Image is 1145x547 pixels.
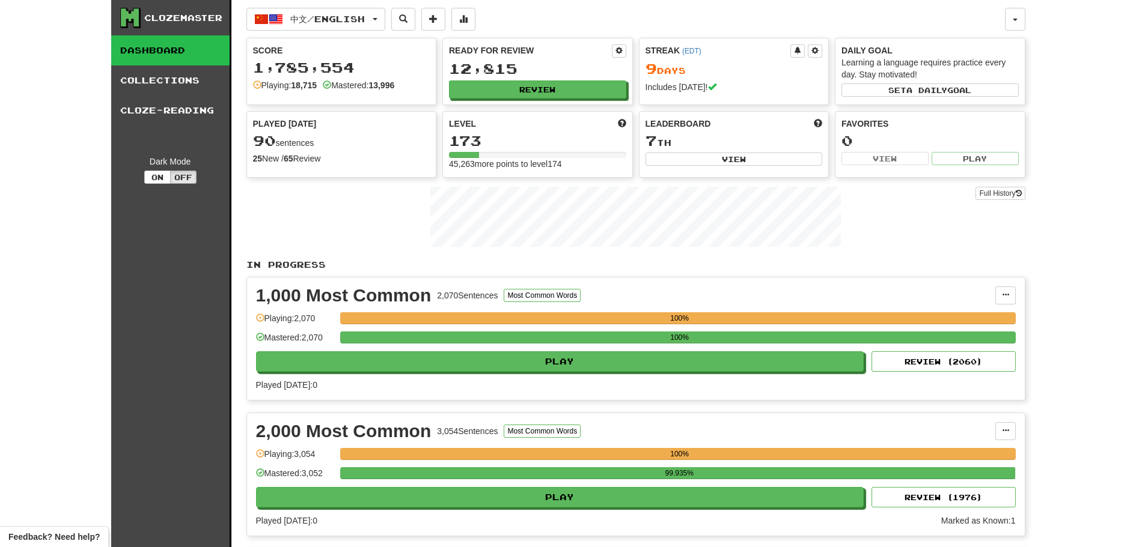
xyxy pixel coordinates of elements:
[941,515,1016,527] div: Marked as Known: 1
[253,79,317,91] div: Playing:
[449,158,626,170] div: 45,263 more points to level 174
[391,8,415,31] button: Search sentences
[111,65,230,95] a: Collections
[253,133,430,149] div: sentences
[253,154,263,163] strong: 25
[256,516,317,525] span: Played [DATE]: 0
[449,61,626,76] div: 12,815
[253,44,430,56] div: Score
[872,351,1016,372] button: Review (2060)
[170,171,197,184] button: Off
[504,289,581,302] button: Most Common Words
[646,153,823,166] button: View
[291,80,317,90] strong: 18,715
[841,83,1019,97] button: Seta dailygoal
[646,133,823,149] div: th
[253,132,276,149] span: 90
[144,171,171,184] button: On
[932,152,1019,165] button: Play
[246,8,385,31] button: 中文/English
[246,259,1025,271] p: In Progress
[256,380,317,390] span: Played [DATE]: 0
[646,81,823,93] div: Includes [DATE]!
[814,118,822,130] span: This week in points, UTC
[256,331,334,351] div: Mastered: 2,070
[284,154,293,163] strong: 65
[906,86,947,94] span: a daily
[256,286,432,304] div: 1,000 Most Common
[256,467,334,487] div: Mastered: 3,052
[646,61,823,77] div: Day s
[256,487,864,507] button: Play
[253,60,430,75] div: 1,785,554
[290,14,365,24] span: 中文 / English
[144,12,222,24] div: Clozemaster
[841,56,1019,80] div: Learning a language requires practice every day. Stay motivated!
[344,467,1015,479] div: 99.935%
[449,80,626,98] button: Review
[646,60,657,77] span: 9
[323,79,394,91] div: Mastered:
[437,289,498,301] div: 2,070 Sentences
[449,44,612,56] div: Ready for Review
[111,95,230,125] a: Cloze-Reading
[344,331,1016,343] div: 100%
[841,118,1019,130] div: Favorites
[437,425,498,437] div: 3,054 Sentences
[504,425,581,438] button: Most Common Words
[976,187,1025,200] a: Full History
[344,448,1016,460] div: 100%
[253,153,430,165] div: New / Review
[256,422,432,440] div: 2,000 Most Common
[253,118,317,130] span: Played [DATE]
[646,118,711,130] span: Leaderboard
[256,312,334,332] div: Playing: 2,070
[841,44,1019,56] div: Daily Goal
[344,312,1016,324] div: 100%
[8,531,100,543] span: Open feedback widget
[256,351,864,372] button: Play
[449,133,626,148] div: 173
[646,44,791,56] div: Streak
[841,133,1019,148] div: 0
[451,8,475,31] button: More stats
[841,152,929,165] button: View
[256,448,334,468] div: Playing: 3,054
[421,8,445,31] button: Add sentence to collection
[618,118,626,130] span: Score more points to level up
[872,487,1016,507] button: Review (1976)
[449,118,476,130] span: Level
[111,35,230,65] a: Dashboard
[120,156,221,168] div: Dark Mode
[682,47,701,55] a: (EDT)
[646,132,657,149] span: 7
[368,80,394,90] strong: 13,996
